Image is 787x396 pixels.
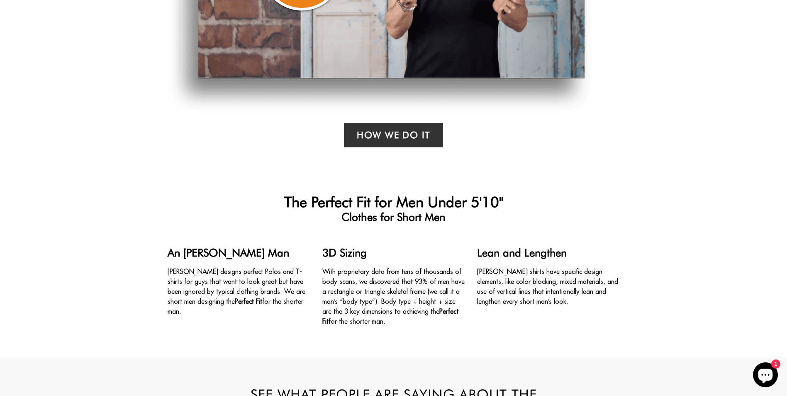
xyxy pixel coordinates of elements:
h4: Lean and Lengthen [477,246,619,259]
h4: 3D Sizing [322,246,465,259]
h4: An [PERSON_NAME] Man [168,246,310,259]
p: [PERSON_NAME] shirts have specific design elements, like color blocking, mixed materials, and use... [477,266,619,306]
p: [PERSON_NAME] designs perfect Polos and T-shirts for guys that want to look great but have been i... [168,266,310,316]
a: How We Do it [344,123,443,147]
span: Clothes for Short Men [168,210,620,224]
p: With proprietary data from tens of thousands of body scans, we discovered that 93% of men have a ... [322,266,465,326]
inbox-online-store-chat: Shopify online store chat [750,362,780,389]
h1: The Perfect Fit for Men Under 5'10" [168,193,620,224]
strong: Perfect Fit [235,297,262,306]
strong: Perfect Fit [322,307,458,325]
